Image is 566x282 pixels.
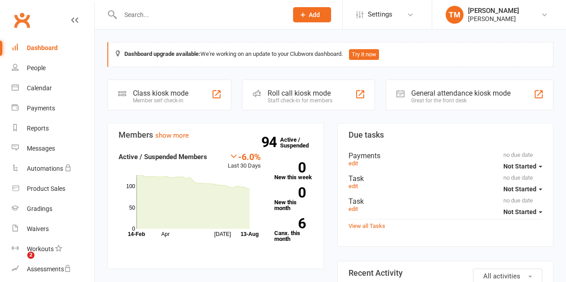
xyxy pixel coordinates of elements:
[349,197,543,206] div: Task
[349,223,385,229] a: View all Tasks
[11,9,33,31] a: Clubworx
[309,11,320,18] span: Add
[349,174,543,183] div: Task
[12,58,94,78] a: People
[12,259,94,279] a: Assessments
[12,98,94,118] a: Payments
[468,7,519,15] div: [PERSON_NAME]
[27,44,58,51] div: Dashboard
[119,130,313,139] h3: Members
[12,78,94,98] a: Calendar
[27,245,54,253] div: Workouts
[274,217,306,230] strong: 6
[9,252,30,273] iframe: Intercom live chat
[155,131,189,139] a: show more
[349,49,379,60] button: Try it now
[12,219,94,239] a: Waivers
[503,204,542,220] button: Not Started
[503,185,536,193] span: Not Started
[503,163,536,170] span: Not Started
[228,152,261,171] div: Last 30 Days
[133,97,188,104] div: Member self check-in
[27,265,71,273] div: Assessments
[27,145,55,152] div: Messages
[27,205,52,212] div: Gradings
[124,51,200,57] strong: Dashboard upgrade available:
[12,38,94,58] a: Dashboard
[268,89,332,97] div: Roll call kiosk mode
[293,7,331,22] button: Add
[12,118,94,139] a: Reports
[268,97,332,104] div: Staff check-in for members
[274,162,313,180] a: 0New this week
[274,218,313,242] a: 6Canx. this month
[349,152,543,160] div: Payments
[274,187,313,211] a: 0New this month
[274,186,306,199] strong: 0
[12,159,94,179] a: Automations
[349,206,358,212] a: edit
[368,4,392,25] span: Settings
[27,185,65,192] div: Product Sales
[107,42,553,67] div: We're working on an update to your Clubworx dashboard.
[27,252,34,259] span: 2
[12,179,94,199] a: Product Sales
[411,89,511,97] div: General attendance kiosk mode
[27,64,46,72] div: People
[349,130,543,139] h3: Due tasks
[503,208,536,215] span: Not Started
[503,181,542,197] button: Not Started
[280,130,319,155] a: 94Active / Suspended
[274,161,306,174] strong: 0
[27,84,52,92] div: Calendar
[27,225,49,232] div: Waivers
[118,8,282,21] input: Search...
[349,269,543,278] h3: Recent Activity
[468,15,519,23] div: [PERSON_NAME]
[119,153,207,161] strong: Active / Suspended Members
[133,89,188,97] div: Class kiosk mode
[261,135,280,149] strong: 94
[503,158,542,174] button: Not Started
[27,105,55,112] div: Payments
[12,199,94,219] a: Gradings
[349,160,358,167] a: edit
[446,6,464,24] div: TM
[12,139,94,159] a: Messages
[27,125,49,132] div: Reports
[411,97,511,104] div: Great for the front desk
[228,152,261,161] div: -6.0%
[12,239,94,259] a: Workouts
[349,183,358,189] a: edit
[27,165,63,172] div: Automations
[483,272,520,280] span: All activities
